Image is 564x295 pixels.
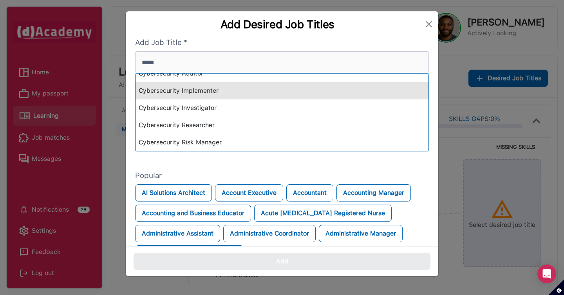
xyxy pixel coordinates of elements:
[135,184,212,201] button: AI Solutions Architect
[286,184,333,201] button: Accountant
[135,37,429,48] label: Add Job Title *
[135,205,251,222] button: Accounting and Business Educator
[132,18,423,31] div: Add Desired Job Titles
[135,245,244,263] button: Administrative Notary Specialist
[423,18,435,31] button: Close
[136,82,428,99] div: Cybersecurity Implementer
[319,225,403,242] button: Administrative Manager
[136,117,428,134] div: Cybersecurity Researcher
[136,134,428,151] div: Cybersecurity Risk Manager
[135,225,220,242] button: Administrative Assistant
[223,225,316,242] button: Administrative Coordinator
[134,253,430,270] button: Add
[548,279,564,295] button: Set cookie preferences
[254,205,392,222] button: Acute [MEDICAL_DATA] Registered Nurse
[136,65,428,82] div: Cybersecurity Auditor
[336,184,411,201] button: Accounting Manager
[136,99,428,117] div: Cybersecurity Investigator
[276,256,288,267] div: Add
[537,264,556,283] div: Open Intercom Messenger
[135,170,429,181] label: Popular
[215,184,283,201] button: Account Executive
